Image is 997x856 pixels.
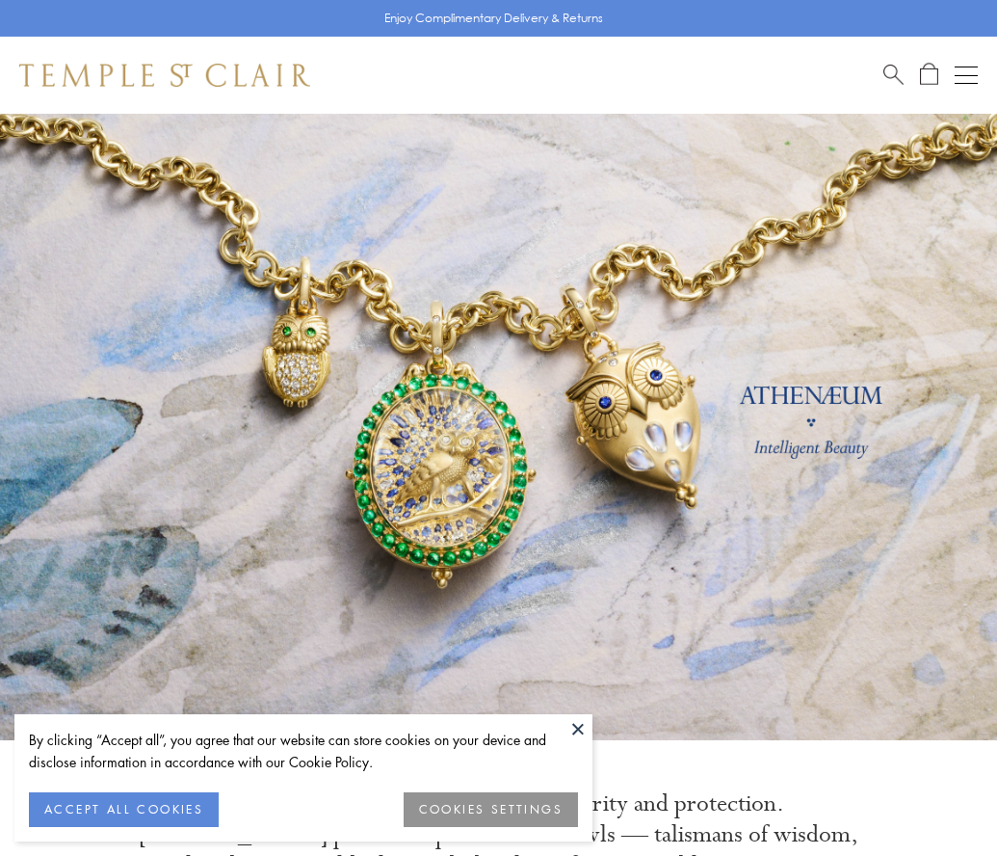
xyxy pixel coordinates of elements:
[404,792,578,827] button: COOKIES SETTINGS
[955,64,978,87] button: Open navigation
[883,63,904,87] a: Search
[920,63,938,87] a: Open Shopping Bag
[19,64,310,87] img: Temple St. Clair
[29,792,219,827] button: ACCEPT ALL COOKIES
[29,729,578,773] div: By clicking “Accept all”, you agree that our website can store cookies on your device and disclos...
[384,9,603,28] p: Enjoy Complimentary Delivery & Returns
